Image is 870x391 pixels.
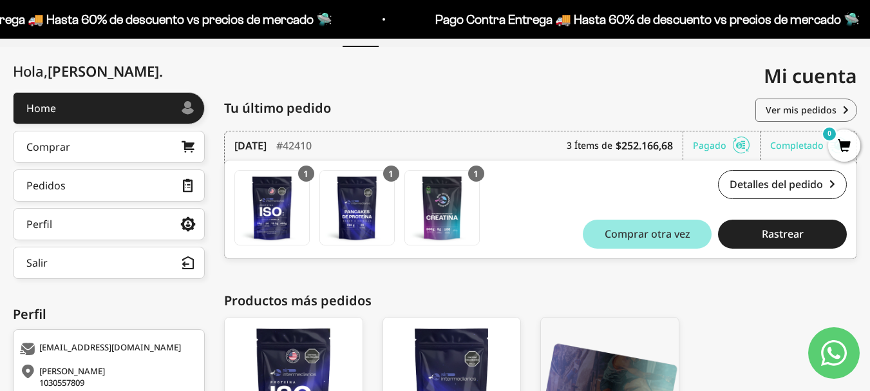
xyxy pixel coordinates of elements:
a: Detalles del pedido [718,170,847,199]
a: Perfil [13,208,205,240]
div: 1 [468,166,484,182]
a: Comprar [13,131,205,163]
button: Comprar otra vez [583,220,712,249]
span: Mi cuenta [764,62,857,89]
div: Home [26,103,56,113]
a: Proteína Aislada ISO - Vainilla - Vanilla / 2 libras (910g) [234,170,310,245]
div: Perfil [13,305,205,324]
mark: 0 [822,126,837,142]
div: #42410 [276,131,312,160]
div: Comprar [26,142,70,152]
img: Translation missing: es.Creatina Monohidrato [405,171,479,245]
div: [EMAIL_ADDRESS][DOMAIN_NAME] [20,343,194,356]
span: Rastrear [762,229,804,239]
span: [PERSON_NAME] [48,61,163,81]
a: Ver mis pedidos [755,99,857,122]
span: Tu último pedido [224,99,331,118]
div: Perfil [26,219,52,229]
b: $252.166,68 [616,138,673,153]
time: [DATE] [234,138,267,153]
a: Home [13,92,205,124]
img: Translation missing: es.Pancakes de Proteína - 770g [320,171,394,245]
div: Pagado [693,131,761,160]
div: 1 [298,166,314,182]
div: Completado [770,131,847,160]
a: Pedidos [13,169,205,202]
div: Hola, [13,63,163,79]
a: Pancakes de Proteína - 770g [319,170,395,245]
span: Comprar otra vez [605,229,690,239]
div: Productos más pedidos [224,291,857,310]
span: . [159,61,163,81]
div: 3 Ítems de [567,131,683,160]
a: Creatina Monohidrato [404,170,480,245]
div: Pedidos [26,180,66,191]
button: Salir [13,247,205,279]
p: Pago Contra Entrega 🚚 Hasta 60% de descuento vs precios de mercado 🛸 [431,9,856,30]
div: 1 [383,166,399,182]
button: Rastrear [718,220,847,249]
div: Salir [26,258,48,268]
img: Translation missing: es.Proteína Aislada ISO - Vainilla - Vanilla / 2 libras (910g) [235,171,309,245]
a: 0 [828,140,860,154]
